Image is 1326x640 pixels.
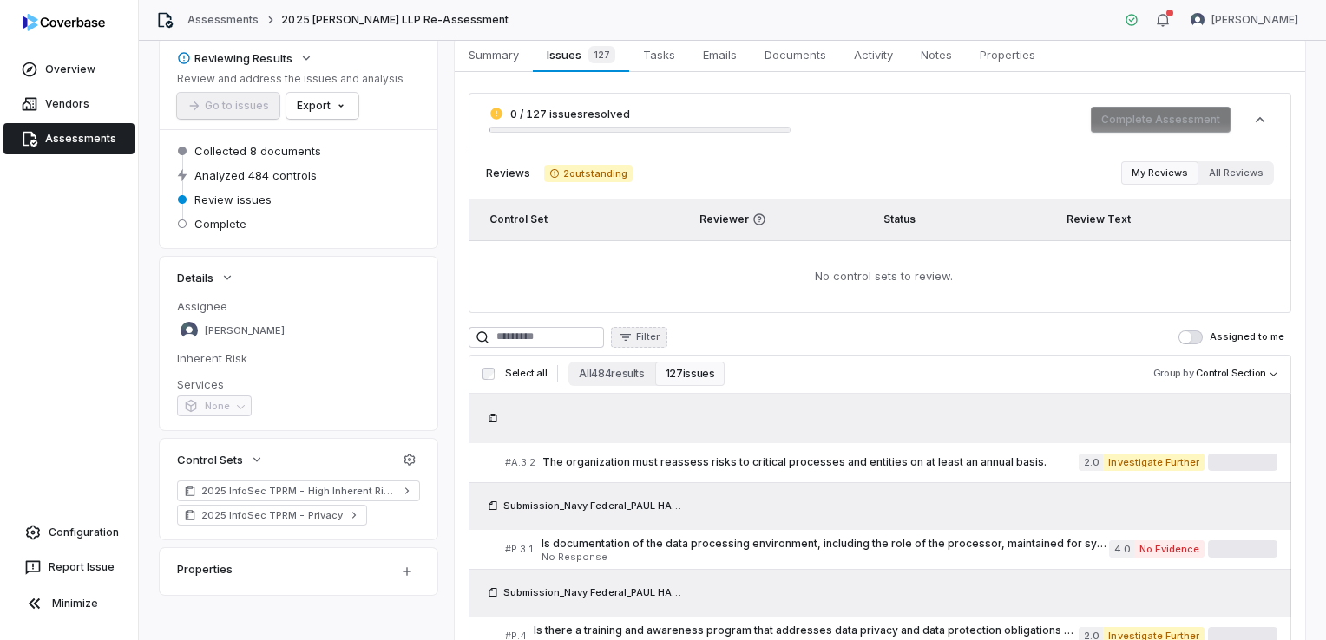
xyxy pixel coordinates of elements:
[489,212,548,225] span: Control Set
[847,43,900,66] span: Activity
[201,484,396,498] span: 2025 InfoSec TPRM - High Inherent Risk (TruSight Supported)
[1109,540,1134,558] span: 4.0
[1211,13,1298,27] span: [PERSON_NAME]
[1121,161,1274,185] div: Review filter
[1067,212,1131,225] span: Review Text
[1121,161,1198,185] button: My Reviews
[534,624,1079,637] span: Is there a training and awareness program that addresses data privacy and data protection obligat...
[505,443,1277,482] a: #A.3.2The organization must reassess risks to critical processes and entities on at least an annu...
[914,43,959,66] span: Notes
[542,537,1109,551] span: Is documentation of the data processing environment, including the role of the processor, maintai...
[505,367,547,380] span: Select all
[655,362,725,386] button: 127 issues
[3,88,135,120] a: Vendors
[281,13,508,27] span: 2025 [PERSON_NAME] LLP Re-Assessment
[187,13,259,27] a: Assessments
[462,43,526,66] span: Summary
[505,456,535,469] span: # A.3.2
[177,298,420,314] dt: Assignee
[699,212,863,226] span: Reviewer
[540,42,621,67] span: Issues
[1178,330,1203,344] button: Assigned to me
[503,585,686,599] span: Submission_Navy Federal_PAUL HASTINGS LLP_Comprehensive 2025 (Privacy)_[DATE].xlsm
[505,530,1277,569] a: #P.3.1Is documentation of the data processing environment, including the role of the processor, m...
[696,43,744,66] span: Emails
[469,240,1291,313] td: No control sets to review.
[7,552,131,583] button: Report Issue
[636,330,660,343] span: Filter
[172,262,240,293] button: Details
[1153,367,1194,379] span: Group by
[973,43,1042,66] span: Properties
[172,444,269,475] button: Control Sets
[177,480,420,501] a: 2025 InfoSec TPRM - High Inherent Risk (TruSight Supported)
[1180,7,1309,33] button: Isaac Mousel avatar[PERSON_NAME]
[758,43,833,66] span: Documents
[542,455,1079,469] span: The organization must reassess risks to critical processes and entities on at least an annual basis.
[201,508,343,522] span: 2025 InfoSec TPRM - Privacy
[486,167,530,180] span: Reviews
[177,505,367,526] a: 2025 InfoSec TPRM - Privacy
[636,43,682,66] span: Tasks
[505,543,535,556] span: # P.3.1
[177,350,420,366] dt: Inherent Risk
[194,143,321,159] span: Collected 8 documents
[177,50,292,66] div: Reviewing Results
[1134,540,1205,558] span: No Evidence
[1103,454,1205,471] span: Investigate Further
[177,452,243,467] span: Control Sets
[542,552,1109,562] span: No Response
[1198,161,1274,185] button: All Reviews
[3,54,135,85] a: Overview
[177,72,404,86] p: Review and address the issues and analysis
[510,108,630,121] span: 0 / 127 issues resolved
[172,42,318,74] button: Reviewing Results
[568,362,654,386] button: All 484 results
[1079,454,1103,471] span: 2.0
[23,14,105,31] img: logo-D7KZi-bG.svg
[3,123,135,154] a: Assessments
[181,322,198,339] img: Isaac Mousel avatar
[482,368,495,380] input: Select all
[286,93,358,119] button: Export
[194,192,272,207] span: Review issues
[177,270,213,285] span: Details
[7,586,131,621] button: Minimize
[194,216,246,232] span: Complete
[588,46,615,63] span: 127
[1178,330,1284,344] label: Assigned to me
[503,499,686,513] span: Submission_Navy Federal_PAUL HASTINGS LLP_Comprehensive 2025 (Privacy)_[DATE].xlsm
[611,327,667,348] button: Filter
[1191,13,1205,27] img: Isaac Mousel avatar
[883,212,916,225] span: Status
[544,165,633,182] span: 2 outstanding
[194,167,317,183] span: Analyzed 484 controls
[205,324,285,337] span: [PERSON_NAME]
[177,376,420,392] dt: Services
[7,517,131,548] a: Configuration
